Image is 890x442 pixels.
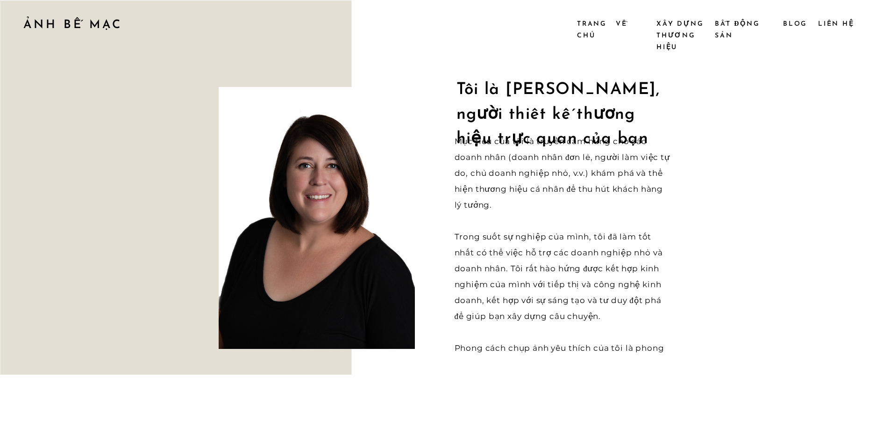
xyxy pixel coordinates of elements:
[23,14,172,32] a: ẢNH BẾ MẠC
[456,82,660,147] font: Tôi là [PERSON_NAME], người thiết kế thương hiệu trực quan của bạn
[783,18,808,29] a: Blog
[616,18,644,29] a: Về
[818,21,854,28] font: Liên hệ
[715,21,760,39] font: Bất động sản
[455,232,663,321] font: Trong suốt sự nghiệp của mình, tôi đã làm tốt nhất có thể việc hỗ trợ các doanh nghiệp nhỏ và doa...
[577,21,607,39] font: Trang chủ
[783,21,807,28] font: Blog
[656,21,704,51] font: Xây dựng thương hiệu
[616,21,627,28] font: Về
[715,18,774,29] a: Bất động sản
[455,343,664,369] font: Phong cách chụp ảnh yêu thích của tôi là phong cách hậu trường/phim tài liệu có hướng dẫn.
[577,18,603,29] a: Trang chủ
[23,19,122,31] font: ẢNH BẾ MẠC
[656,18,704,29] a: Xây dựng thương hiệu
[455,137,670,210] font: Mục tiêu của tôi là truyền cảm hứng cho các doanh nhân (doanh nhân đơn lẻ, người làm việc tự do, ...
[818,18,858,29] a: Liên hệ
